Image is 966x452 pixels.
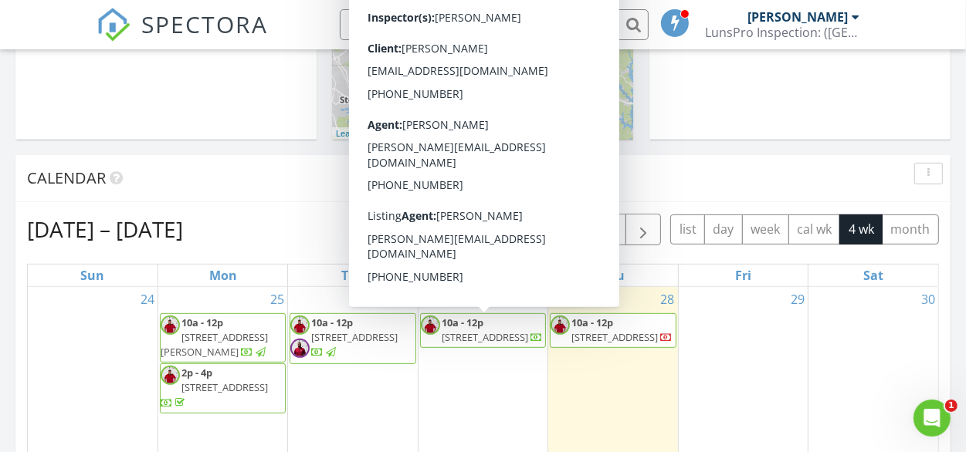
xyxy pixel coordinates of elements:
[160,313,286,363] a: 10a - 12p [STREET_ADDRESS][PERSON_NAME]
[625,214,662,245] button: Next
[97,21,268,53] a: SPECTORA
[442,315,543,344] a: 10a - 12p [STREET_ADDRESS]
[550,313,676,348] a: 10a - 12p [STREET_ADDRESS]
[311,315,398,359] a: 10a - 12p [STREET_ADDRESS]
[466,265,499,286] a: Wednesday
[161,366,268,409] a: 2p - 4p [STREET_ADDRESS]
[732,265,754,286] a: Friday
[524,214,581,245] button: [DATE]
[181,315,223,329] span: 10a - 12p
[161,330,268,359] span: [STREET_ADDRESS][PERSON_NAME]
[571,315,673,344] a: 10a - 12p [STREET_ADDRESS]
[340,9,649,40] input: Search everything...
[27,167,106,188] span: Calendar
[742,214,789,245] button: week
[788,287,808,312] a: Go to August 29, 2025
[398,287,418,312] a: Go to August 26, 2025
[747,9,848,25] div: [PERSON_NAME]
[590,214,626,245] button: Previous
[551,315,570,335] img: jamie_brand.png
[290,315,310,335] img: jamie_brand.png
[336,129,361,138] a: Leaflet
[181,366,212,379] span: 2p - 4p
[658,287,678,312] a: Go to August 28, 2025
[839,214,883,245] button: 4 wk
[705,25,859,40] div: LunsPro Inspection: (Atlanta)
[704,214,743,245] button: day
[161,315,268,359] a: 10a - 12p [STREET_ADDRESS][PERSON_NAME]
[918,287,938,312] a: Go to August 30, 2025
[137,287,158,312] a: Go to August 24, 2025
[420,313,546,348] a: 10a - 12p [STREET_ADDRESS]
[311,315,353,329] span: 10a - 12p
[442,315,483,329] span: 10a - 12p
[882,214,939,245] button: month
[598,265,628,286] a: Thursday
[290,313,415,364] a: 10a - 12p [STREET_ADDRESS]
[913,400,951,437] iframe: Intercom live chat
[97,8,130,42] img: The Best Home Inspection Software - Spectora
[421,315,440,335] img: jamie_brand.png
[161,315,180,335] img: jamie_brand.png
[161,366,180,385] img: jamie_brand.png
[141,8,268,40] span: SPECTORA
[181,380,268,394] span: [STREET_ADDRESS]
[442,330,528,344] span: [STREET_ADDRESS]
[290,339,310,358] img: adian_morgan.png
[332,127,527,140] div: |
[311,330,398,344] span: [STREET_ADDRESS]
[77,265,107,286] a: Sunday
[945,400,958,412] span: 1
[670,214,705,245] button: list
[27,214,183,245] h2: [DATE] – [DATE]
[206,265,240,286] a: Monday
[788,214,841,245] button: cal wk
[860,265,886,286] a: Saturday
[571,315,613,329] span: 10a - 12p
[571,330,658,344] span: [STREET_ADDRESS]
[339,265,368,286] a: Tuesday
[527,287,547,312] a: Go to August 27, 2025
[408,129,523,138] a: © OpenStreetMap contributors
[267,287,287,312] a: Go to August 25, 2025
[364,129,405,138] a: © MapTiler
[160,363,286,413] a: 2p - 4p [STREET_ADDRESS]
